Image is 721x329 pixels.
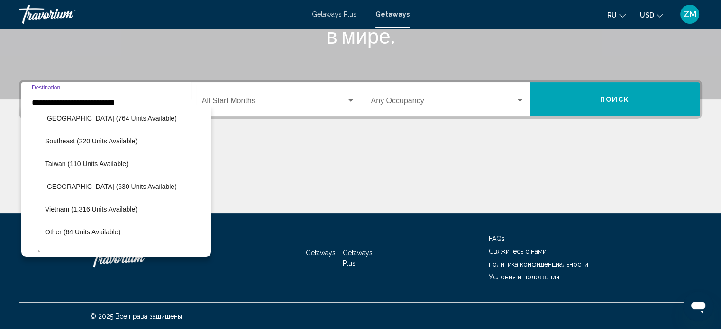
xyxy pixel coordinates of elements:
button: User Menu [677,4,702,24]
button: [GEOGRAPHIC_DATA] (630 units available) [40,176,182,197]
span: Southeast (220 units available) [45,137,137,145]
button: Africa (719 units available) [50,244,139,266]
button: [GEOGRAPHIC_DATA] (764 units available) [40,107,182,129]
button: Toggle Africa (719 units available) [31,245,50,264]
div: Search widget [21,82,700,116]
a: Getaways [375,10,410,18]
button: Vietnam (1,316 units available) [40,198,142,220]
button: Taiwan (110 units available) [40,153,133,175]
a: Getaways Plus [343,249,373,267]
iframe: Кнопка запуска окна обмена сообщениями [683,291,713,321]
span: Поиск [600,96,630,104]
span: © 2025 Все права защищены. [90,312,183,320]
a: Свяжитесь с нами [489,248,547,255]
button: Change language [607,8,626,22]
span: [GEOGRAPHIC_DATA] (630 units available) [45,183,177,190]
a: политика конфиденциальности [489,260,588,268]
span: Other (64 units available) [45,228,120,236]
span: ru [607,11,617,19]
span: USD [640,11,654,19]
a: FAQs [489,235,505,242]
button: Other (64 units available) [40,221,125,243]
a: Travorium [19,5,302,24]
span: ZM [684,9,696,19]
span: Africa (719 units available) [55,251,134,258]
span: Taiwan (110 units available) [45,160,128,168]
button: Southeast (220 units available) [40,130,142,152]
a: Условия и положения [489,273,559,281]
a: Getaways Plus [312,10,356,18]
button: Поиск [530,82,700,116]
span: [GEOGRAPHIC_DATA] (764 units available) [45,115,177,122]
a: Travorium [90,244,185,272]
button: Change currency [640,8,663,22]
span: Vietnam (1,316 units available) [45,205,137,213]
a: Getaways [306,249,336,257]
